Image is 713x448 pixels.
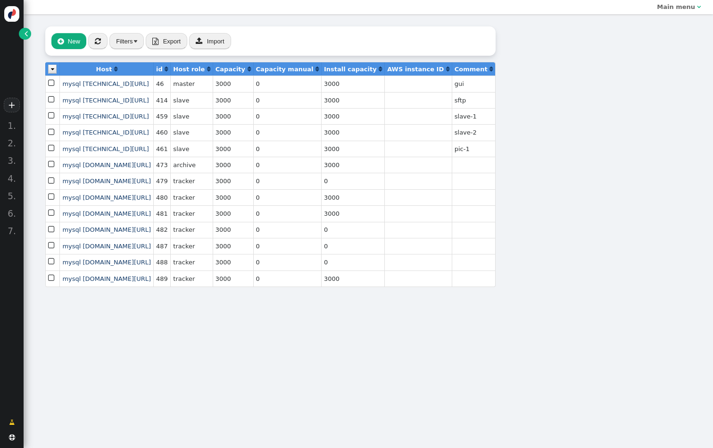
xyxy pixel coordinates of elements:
a: mysql [DOMAIN_NAME][URL] [62,275,151,282]
td: 487 [153,238,170,254]
td: archive [170,157,212,173]
td: 0 [321,238,384,254]
td: 3000 [321,124,384,140]
button:  [88,33,108,49]
span: mysql [TECHNICAL_ID][URL] [62,97,149,104]
td: 0 [253,238,321,254]
td: 0 [253,205,321,221]
span: Click to sort [489,66,493,72]
td: 0 [253,108,321,124]
td: 489 [153,270,170,287]
td: 0 [253,189,321,205]
b: Install capacity [324,66,377,73]
img: logo-icon.svg [4,6,20,22]
span:  [48,256,56,268]
td: tracker [170,238,212,254]
td: 3000 [321,92,384,108]
button: Filters [109,33,144,49]
span:  [48,159,56,170]
td: slave-1 [452,108,495,124]
a:  [3,414,21,431]
td: gui [452,76,495,92]
td: slave [170,108,212,124]
td: 461 [153,141,170,157]
td: 3000 [213,157,253,173]
td: 481 [153,205,170,221]
span:  [25,29,28,38]
a: mysql [DOMAIN_NAME][URL] [62,194,151,201]
b: Main menu [657,3,695,10]
b: Comment [455,66,488,73]
td: 3000 [213,254,253,270]
td: 3000 [213,108,253,124]
td: tracker [170,222,212,238]
b: Capacity [216,66,245,73]
button: New [51,33,86,49]
span:  [48,272,56,284]
td: 3000 [321,108,384,124]
span: mysql [TECHNICAL_ID][URL] [62,113,149,120]
td: 459 [153,108,170,124]
td: 0 [321,254,384,270]
span:  [697,4,701,10]
td: slave-2 [452,124,495,140]
span:  [9,434,15,440]
a:  [379,66,382,73]
td: slave [170,124,212,140]
a: mysql [DOMAIN_NAME][URL] [62,259,151,266]
span:  [48,240,56,252]
span:  [48,94,56,106]
span: Click to sort [379,66,382,72]
td: tracker [170,205,212,221]
b: id [156,66,163,73]
span:  [152,38,158,45]
a: mysql [DOMAIN_NAME][URL] [62,226,151,233]
span:  [95,38,101,45]
td: 488 [153,254,170,270]
b: Capacity manual [256,66,314,73]
td: 3000 [213,270,253,287]
span:  [48,175,56,187]
a:  [489,66,493,73]
td: master [170,76,212,92]
a: mysql [TECHNICAL_ID][URL] [62,80,149,87]
span:  [48,77,56,89]
td: tracker [170,270,212,287]
a:  [315,66,319,73]
button:  Export [146,33,187,49]
a: mysql [DOMAIN_NAME][URL] [62,178,151,185]
td: 3000 [213,173,253,189]
td: 3000 [321,270,384,287]
td: sftp [452,92,495,108]
a: mysql [TECHNICAL_ID][URL] [62,129,149,136]
span: Click to sort [446,66,449,72]
a:  [19,28,31,40]
a: mysql [DOMAIN_NAME][URL] [62,243,151,250]
a:  [446,66,449,73]
td: 3000 [213,238,253,254]
a:  [248,66,251,73]
td: pic-1 [452,141,495,157]
td: 0 [253,141,321,157]
td: 473 [153,157,170,173]
td: 460 [153,124,170,140]
td: 0 [253,157,321,173]
span:  [48,191,56,203]
span: Click to sort [315,66,319,72]
span:  [48,127,56,138]
td: 3000 [213,76,253,92]
td: 0 [253,254,321,270]
td: 3000 [213,141,253,157]
td: 480 [153,189,170,205]
span: Click to sort [207,66,210,72]
a: mysql [TECHNICAL_ID][URL] [62,145,149,152]
span: mysql [DOMAIN_NAME][URL] [62,210,151,217]
span: Export [163,38,181,45]
td: 3000 [321,189,384,205]
td: 3000 [213,205,253,221]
